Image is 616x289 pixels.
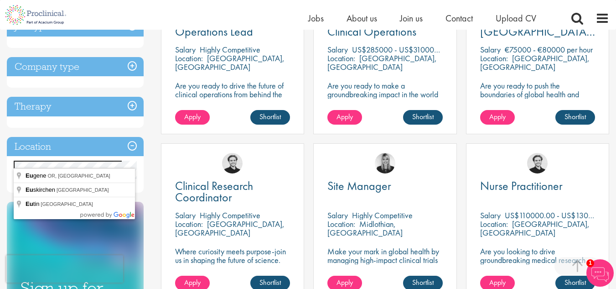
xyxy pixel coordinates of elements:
a: Apply [175,110,210,125]
span: gene [26,172,48,179]
h3: Location [7,137,144,157]
span: Eu [26,186,33,193]
a: Jobs [308,12,324,24]
span: Apply [336,278,353,287]
p: €75000 - €80000 per hour [505,44,593,55]
p: Highly Competitive [200,210,260,221]
span: Apply [184,278,201,287]
span: Salary [175,210,196,221]
p: [GEOGRAPHIC_DATA], [GEOGRAPHIC_DATA] [480,219,590,238]
p: [GEOGRAPHIC_DATA], [GEOGRAPHIC_DATA] [175,53,285,72]
p: Are you ready to push the boundaries of global health and make a lasting impact? This role at a h... [480,81,595,133]
p: Highly Competitive [200,44,260,55]
iframe: reCAPTCHA [6,255,123,283]
span: [GEOGRAPHIC_DATA] [57,187,109,193]
a: Site Manager [327,180,442,192]
span: Location: [480,53,508,63]
span: 1 [586,259,594,267]
p: US$285000 - US$310000 per annum [352,44,473,55]
h3: Therapy [7,97,144,116]
a: Clinical Research Coordinator [175,180,290,203]
span: Salary [480,210,501,221]
a: Nurse Practitioner [480,180,595,192]
a: Apply [480,110,515,125]
span: Apply [184,112,201,121]
span: Clinical Research Coordinator [175,178,253,205]
span: Location: [480,219,508,229]
span: OR, [GEOGRAPHIC_DATA] [48,173,110,179]
a: Upload CV [496,12,536,24]
img: Nico Kohlwes [527,153,548,173]
a: Biomarker Clinical Operations Lead [175,15,290,37]
span: Salary [480,44,501,55]
p: Highly Competitive [352,210,413,221]
a: Join us [400,12,423,24]
span: Eu [26,172,33,179]
span: Apply [336,112,353,121]
p: Make your mark in global health by managing high-impact clinical trials with a leading CRO. [327,247,442,273]
span: Location: [175,53,203,63]
a: Clinical Specialist, [GEOGRAPHIC_DATA] - Cardiac [480,15,595,37]
a: Apply [327,110,362,125]
p: Are you ready to drive the future of clinical operations from behind the scenes? Looking to be in... [175,81,290,125]
a: Executive Director Clinical Operations [327,15,442,37]
p: [GEOGRAPHIC_DATA], [GEOGRAPHIC_DATA] [327,53,437,72]
a: Contact [445,12,473,24]
span: Apply [489,278,506,287]
span: Location: [327,53,355,63]
p: Where curiosity meets purpose-join us in shaping the future of science. [175,247,290,264]
p: Midlothian, [GEOGRAPHIC_DATA] [327,219,403,238]
span: Location: [327,219,355,229]
a: Shortlist [403,110,443,125]
a: Shortlist [250,110,290,125]
p: [GEOGRAPHIC_DATA], [GEOGRAPHIC_DATA] [175,219,285,238]
a: Shortlist [555,110,595,125]
span: Salary [175,44,196,55]
img: Janelle Jones [375,153,395,173]
span: Apply [489,112,506,121]
p: Are you ready to make a groundbreaking impact in the world of biotechnology? Join a growing compa... [327,81,442,125]
a: About us [347,12,377,24]
span: Salary [327,210,348,221]
span: Eu [26,200,33,207]
img: Nico Kohlwes [222,153,243,173]
span: Salary [327,44,348,55]
span: Nurse Practitioner [480,178,563,194]
span: Clinical Specialist, [GEOGRAPHIC_DATA] - Cardiac [480,12,595,51]
span: tin [26,200,41,207]
img: Chatbot [586,259,614,287]
h3: Company type [7,57,144,77]
p: [GEOGRAPHIC_DATA], [GEOGRAPHIC_DATA] [480,53,590,72]
span: Location: [175,219,203,229]
span: [GEOGRAPHIC_DATA] [41,201,93,207]
span: Site Manager [327,178,391,194]
span: skirchen [26,186,57,193]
